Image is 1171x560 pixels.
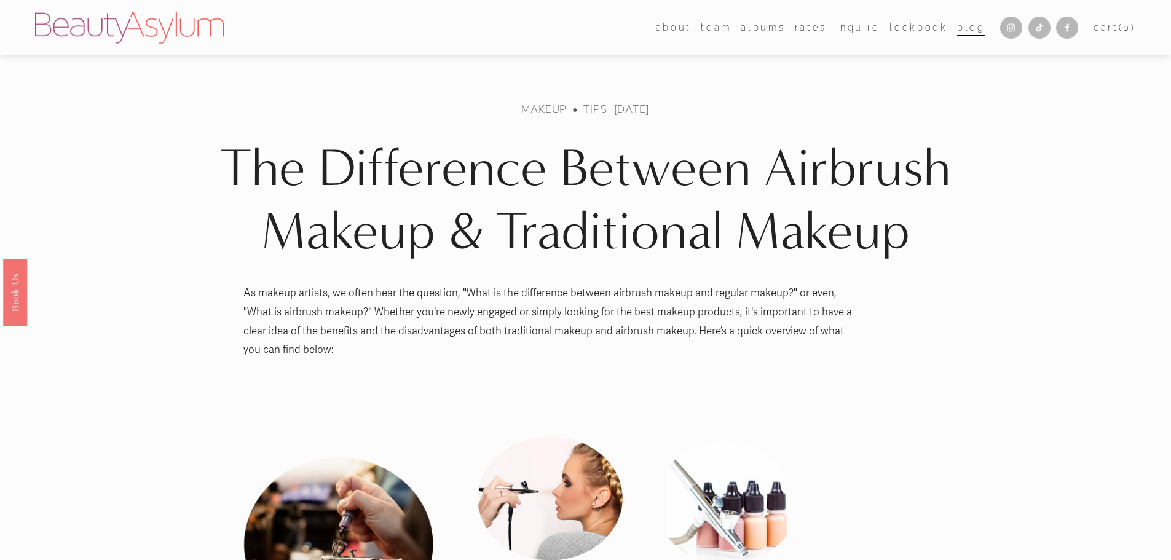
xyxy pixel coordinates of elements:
span: 0 [1123,22,1131,33]
a: Rates [795,18,827,36]
a: Inquire [836,18,880,36]
a: albums [741,18,785,36]
a: Instagram [1000,17,1022,39]
a: Lookbook [889,18,947,36]
span: ( ) [1119,22,1136,33]
a: makeup [521,102,567,116]
span: [DATE] [614,102,650,116]
span: team [701,20,731,36]
a: Blog [957,18,985,36]
p: As makeup artists, we often hear the question, "What is the difference between airbrush makeup an... [243,284,858,359]
a: Facebook [1056,17,1078,39]
a: 0 items in cart [1094,20,1136,36]
a: folder dropdown [701,18,731,36]
a: Tips [583,102,607,116]
img: Beauty Asylum | Bridal Hair &amp; Makeup Charlotte &amp; Atlanta [35,12,224,44]
a: Book Us [3,258,27,325]
a: TikTok [1028,17,1051,39]
span: about [656,20,692,36]
h1: The Difference Between Airbrush Makeup & Traditional Makeup [173,136,998,262]
a: folder dropdown [656,18,692,36]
